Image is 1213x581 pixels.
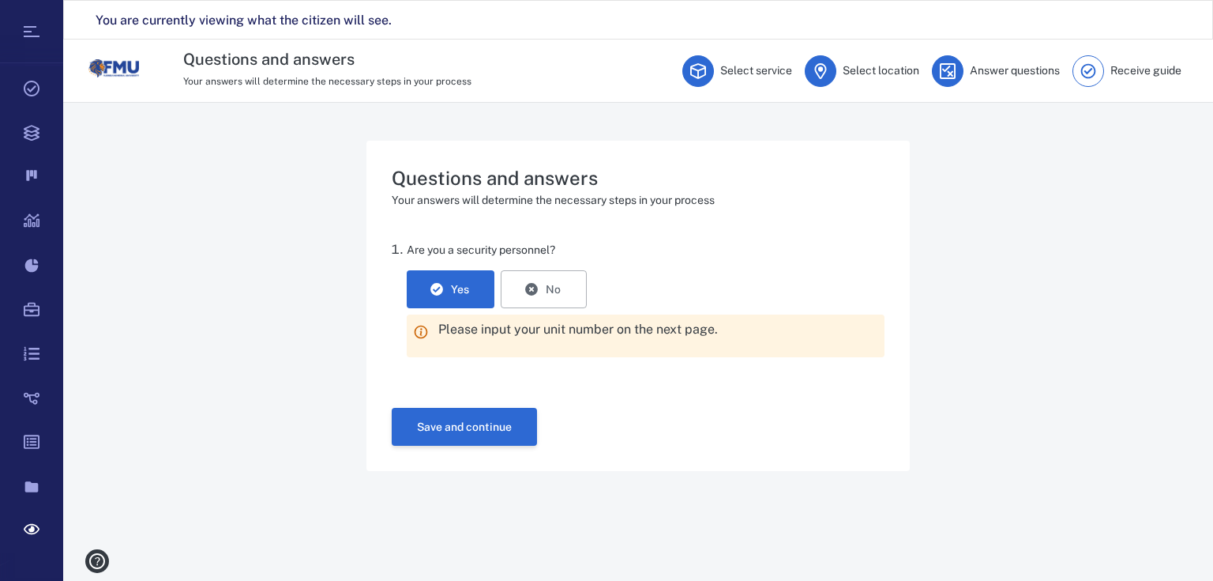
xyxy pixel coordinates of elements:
button: help [79,543,115,579]
p: Please input your unit number on the next page. [438,321,718,338]
h3: Questions and answers [183,47,573,71]
a: Go home [88,43,139,100]
p: Select service [720,63,792,79]
p: Select location [843,63,919,79]
p: Answer questions [970,63,1060,79]
span: Your answers will determine the necessary steps in your process [183,76,471,87]
p: Receive guide [1110,63,1181,79]
div: Service request steps [682,55,1181,87]
h4: Questions and answers [392,166,884,190]
img: Florida Memorial University logo [88,43,139,94]
p: Your answers will determine the necessary steps in your process [392,193,884,209]
span: Help [36,11,68,25]
p: Are you a security personnel? [407,243,884,258]
button: No [501,270,587,308]
button: Save and continue [392,408,537,446]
